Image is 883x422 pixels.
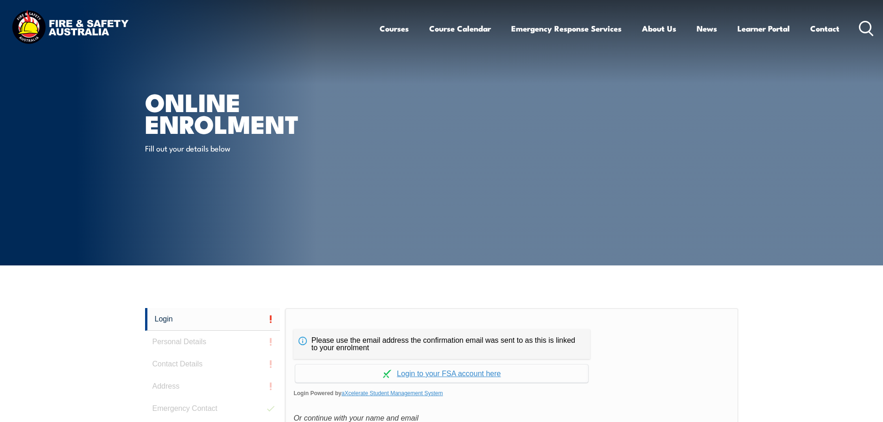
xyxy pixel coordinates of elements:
a: Login [145,308,280,331]
a: About Us [642,16,676,41]
a: Emergency Response Services [511,16,622,41]
a: Learner Portal [737,16,790,41]
a: Course Calendar [429,16,491,41]
span: Login Powered by [293,386,730,400]
a: Contact [810,16,839,41]
p: Fill out your details below [145,143,314,153]
a: Courses [380,16,409,41]
a: News [697,16,717,41]
h1: Online Enrolment [145,91,374,134]
img: Log in withaxcelerate [383,370,391,378]
div: Please use the email address the confirmation email was sent to as this is linked to your enrolment [293,329,590,359]
a: aXcelerate Student Management System [342,390,443,397]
